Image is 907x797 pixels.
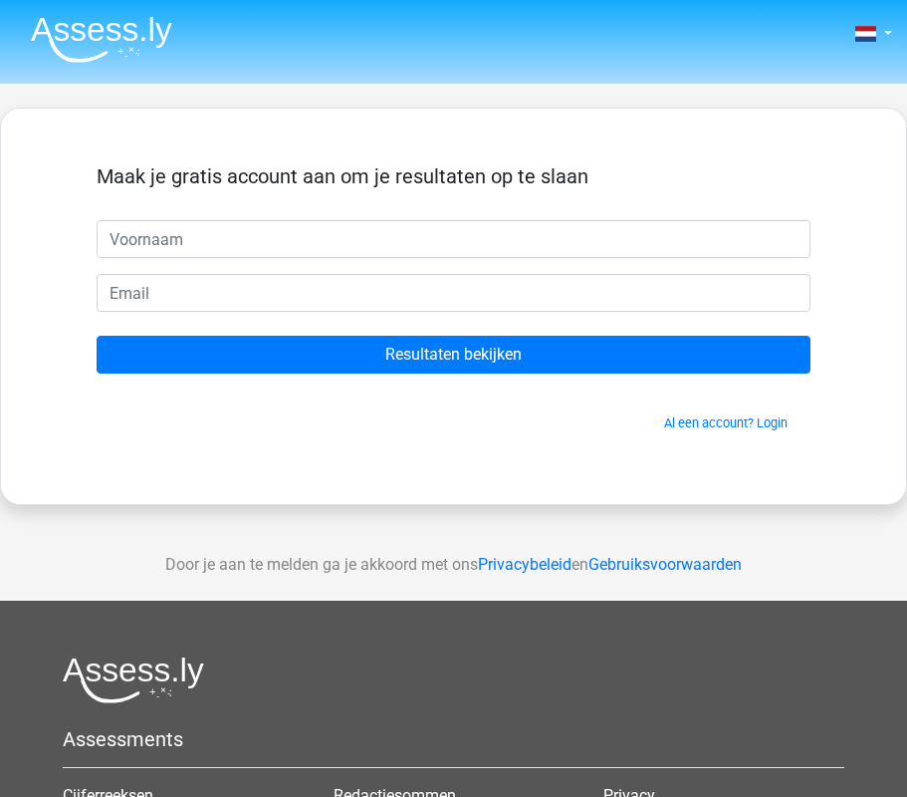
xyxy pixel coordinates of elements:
[31,16,172,63] img: Assessly
[478,555,571,574] a: Privacybeleid
[97,336,810,374] input: Resultaten bekijken
[63,727,844,751] h5: Assessments
[664,415,788,430] a: Al een account? Login
[588,555,742,574] a: Gebruiksvoorwaarden
[97,164,810,188] h5: Maak je gratis account aan om je resultaten op te slaan
[97,220,810,258] input: Voornaam
[97,274,810,312] input: Email
[63,657,204,703] img: Assessly logo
